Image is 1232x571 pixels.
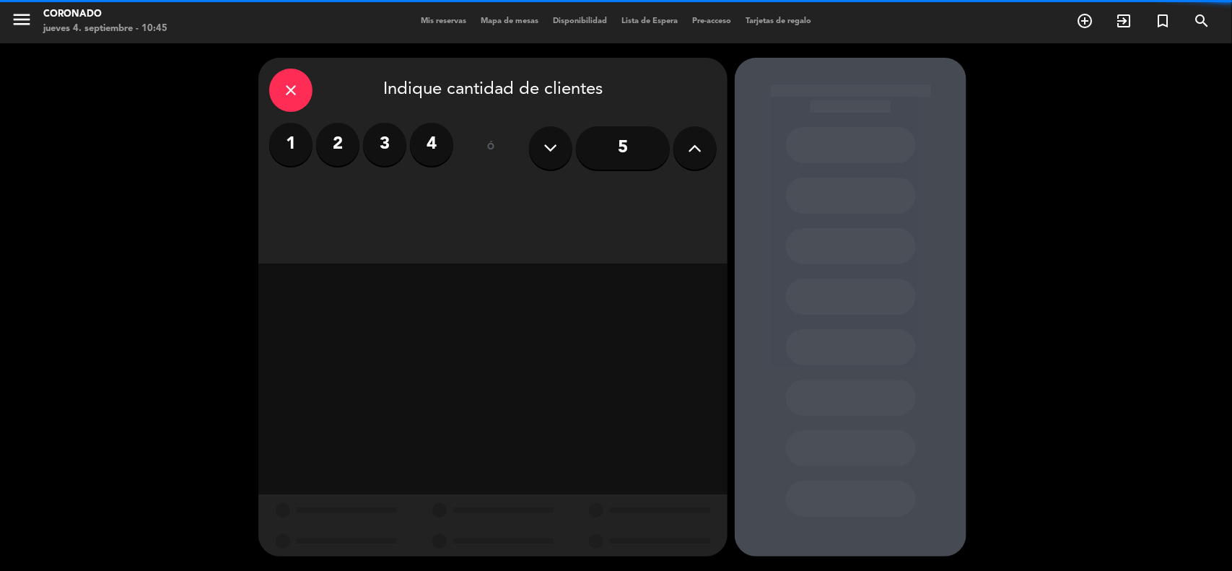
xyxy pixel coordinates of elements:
[269,69,717,112] div: Indique cantidad de clientes
[1076,12,1093,30] i: add_circle_outline
[685,17,738,25] span: Pre-acceso
[614,17,685,25] span: Lista de Espera
[410,123,453,166] label: 4
[468,123,515,173] div: ó
[546,17,614,25] span: Disponibilidad
[269,123,313,166] label: 1
[43,22,167,36] div: jueves 4. septiembre - 10:45
[282,82,300,99] i: close
[11,9,32,35] button: menu
[1154,12,1171,30] i: turned_in_not
[414,17,473,25] span: Mis reservas
[1193,12,1210,30] i: search
[738,17,818,25] span: Tarjetas de regalo
[473,17,546,25] span: Mapa de mesas
[316,123,359,166] label: 2
[43,7,167,22] div: Coronado
[1115,12,1132,30] i: exit_to_app
[11,9,32,30] i: menu
[363,123,406,166] label: 3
